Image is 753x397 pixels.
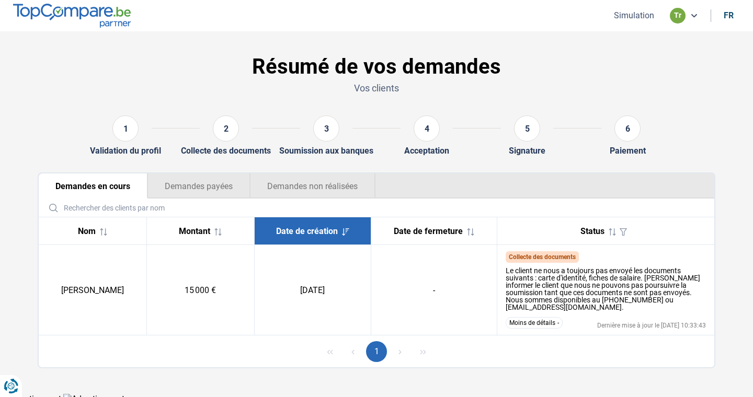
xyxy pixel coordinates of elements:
[147,173,250,198] button: Demandes payées
[580,226,604,236] span: Status
[250,173,375,198] button: Demandes non réalisées
[181,146,271,156] div: Collecte des documents
[597,322,706,329] div: Dernière mise à jour le [DATE] 10:33:43
[509,146,545,156] div: Signature
[90,146,161,156] div: Validation du profil
[724,10,734,20] div: fr
[38,81,715,95] p: Vos clients
[213,115,239,142] div: 2
[610,146,646,156] div: Paiement
[404,146,449,156] div: Acceptation
[366,341,387,362] button: Page 1
[614,115,641,142] div: 6
[509,253,576,261] span: Collecte des documents
[514,115,540,142] div: 5
[313,115,339,142] div: 3
[320,341,340,362] button: First Page
[112,115,139,142] div: 1
[506,317,563,329] button: Moins de détails
[146,245,254,335] td: 15 000 €
[254,245,371,335] td: [DATE]
[78,226,96,236] span: Nom
[670,8,686,24] div: tr
[39,173,147,198] button: Demandes en cours
[371,245,497,335] td: -
[506,267,706,311] div: Le client ne nous a toujours pas envoyé les documents suivants : carte d'identité, fiches de sala...
[343,341,363,362] button: Previous Page
[279,146,373,156] div: Soumission aux banques
[38,54,715,79] h1: Résumé de vos demandes
[390,341,410,362] button: Next Page
[413,341,433,362] button: Last Page
[414,115,440,142] div: 4
[394,226,463,236] span: Date de fermeture
[611,10,657,21] button: Simulation
[39,245,146,335] td: [PERSON_NAME]
[276,226,338,236] span: Date de création
[179,226,210,236] span: Montant
[43,198,710,217] input: Rechercher des clients par nom
[13,4,131,27] img: TopCompare.be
